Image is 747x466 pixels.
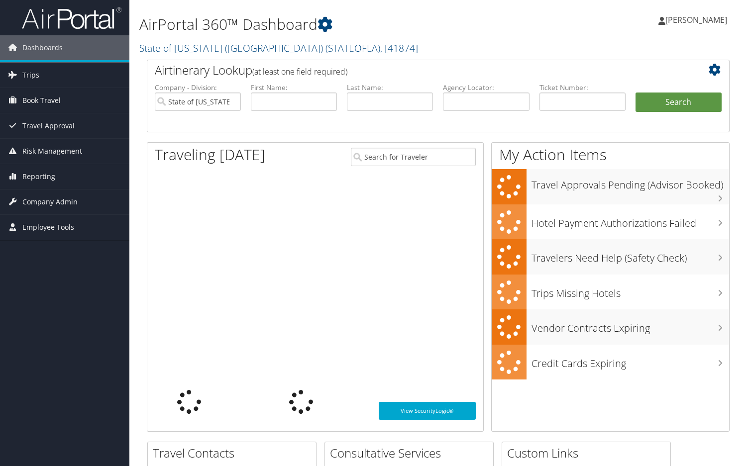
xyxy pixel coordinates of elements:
[22,113,75,138] span: Travel Approval
[492,169,729,204] a: Travel Approvals Pending (Advisor Booked)
[492,204,729,240] a: Hotel Payment Authorizations Failed
[665,14,727,25] span: [PERSON_NAME]
[22,164,55,189] span: Reporting
[532,211,729,230] h3: Hotel Payment Authorizations Failed
[379,402,476,420] a: View SecurityLogic®
[330,445,493,462] h2: Consultative Services
[532,316,729,335] h3: Vendor Contracts Expiring
[22,6,121,30] img: airportal-logo.png
[539,83,626,93] label: Ticket Number:
[492,309,729,345] a: Vendor Contracts Expiring
[139,14,538,35] h1: AirPortal 360™ Dashboard
[532,281,729,300] h3: Trips Missing Hotels
[325,41,380,55] span: ( STATEOFLA )
[492,275,729,310] a: Trips Missing Hotels
[153,445,316,462] h2: Travel Contacts
[22,189,78,214] span: Company Admin
[251,83,337,93] label: First Name:
[532,352,729,371] h3: Credit Cards Expiring
[347,83,433,93] label: Last Name:
[22,88,61,113] span: Book Travel
[22,139,82,164] span: Risk Management
[658,5,737,35] a: [PERSON_NAME]
[22,63,39,88] span: Trips
[636,93,722,112] button: Search
[139,41,418,55] a: State of [US_STATE] ([GEOGRAPHIC_DATA])
[155,62,673,79] h2: Airtinerary Lookup
[507,445,670,462] h2: Custom Links
[532,246,729,265] h3: Travelers Need Help (Safety Check)
[492,144,729,165] h1: My Action Items
[380,41,418,55] span: , [ 41874 ]
[492,345,729,380] a: Credit Cards Expiring
[155,144,265,165] h1: Traveling [DATE]
[351,148,476,166] input: Search for Traveler
[492,239,729,275] a: Travelers Need Help (Safety Check)
[252,66,347,77] span: (at least one field required)
[443,83,529,93] label: Agency Locator:
[532,173,729,192] h3: Travel Approvals Pending (Advisor Booked)
[22,215,74,240] span: Employee Tools
[22,35,63,60] span: Dashboards
[155,83,241,93] label: Company - Division:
